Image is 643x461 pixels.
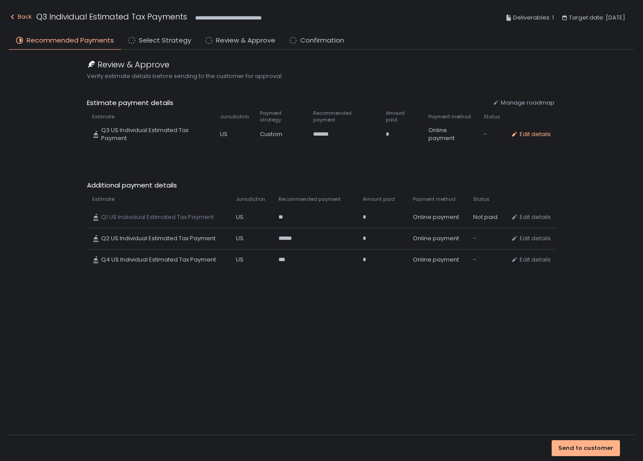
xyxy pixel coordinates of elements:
[413,213,459,221] span: Online payment
[9,12,32,22] div: Back
[511,130,551,138] button: Edit details
[511,234,551,242] button: Edit details
[569,12,625,23] span: Target date: [DATE]
[236,213,268,221] div: US
[413,234,459,242] span: Online payment
[92,113,114,120] span: Estimate
[92,196,114,203] span: Estimate
[428,126,473,142] span: Online payment
[87,180,556,191] span: Additional payment details
[27,35,114,46] span: Recommended Payments
[473,234,500,242] div: -
[87,72,556,80] span: Verify estimate details before sending to the customer for approval.
[428,113,471,120] span: Payment method
[220,130,249,138] div: US
[386,110,418,123] span: Amount paid
[101,126,209,142] span: Q3 US Individual Estimated Tax Payment
[36,11,187,23] h1: Q3 Individual Estimated Tax Payments
[9,11,32,25] button: Back
[363,196,395,203] span: Amount paid
[473,256,500,264] div: -
[260,110,302,123] span: Payment strategy
[552,440,620,456] button: Send to customer
[484,130,500,138] div: -
[493,99,554,107] button: Manage roadmap
[513,12,554,23] span: Deliverables: 1
[220,113,249,120] span: Jurisdiction
[300,35,344,46] span: Confirmation
[501,99,554,107] span: Manage roadmap
[101,213,214,221] span: Q1 US Individual Estimated Tax Payment
[236,234,268,242] div: US
[473,196,490,203] span: Status
[87,98,486,108] span: Estimate payment details
[511,256,551,264] button: Edit details
[413,256,459,264] span: Online payment
[473,213,500,221] div: Not paid
[260,130,302,138] div: Custom
[216,35,275,46] span: Review & Approve
[313,110,375,123] span: Recommended payment
[558,444,613,452] div: Send to customer
[413,196,455,203] span: Payment method
[484,113,500,120] span: Status
[511,213,551,221] button: Edit details
[278,196,341,203] span: Recommended payment
[236,196,265,203] span: Jurisdiction
[236,256,268,264] div: US
[98,59,169,70] span: Review & Approve
[101,256,216,264] span: Q4 US Individual Estimated Tax Payment
[139,35,191,46] span: Select Strategy
[101,234,216,242] span: Q2 US Individual Estimated Tax Payment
